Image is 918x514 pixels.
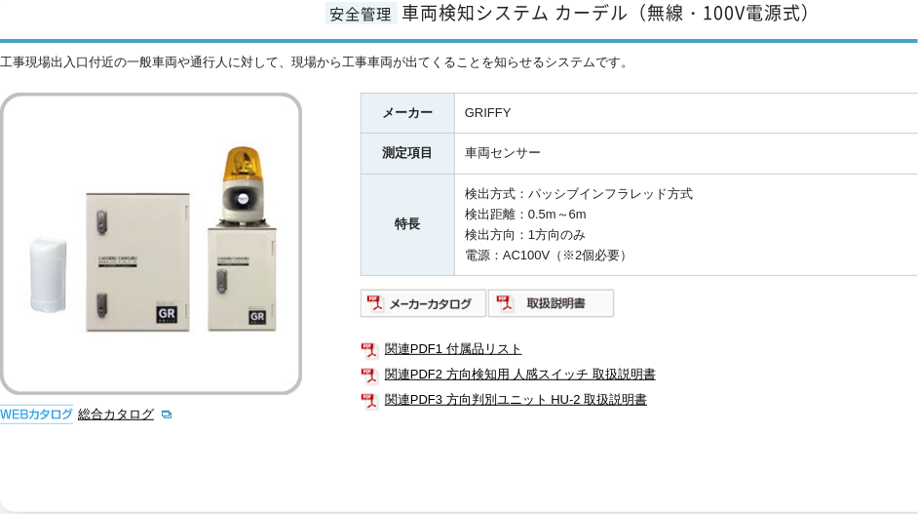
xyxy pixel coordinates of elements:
[325,2,398,24] span: 安全管理
[362,93,455,134] th: メーカー
[361,301,488,316] a: メーカーカタログ
[78,407,173,421] a: 総合カタログ
[362,175,455,276] th: 特長
[362,134,455,175] th: 測定項目
[488,288,616,319] img: 取扱説明書
[488,301,616,316] a: 取扱説明書
[361,288,488,319] img: メーカーカタログ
